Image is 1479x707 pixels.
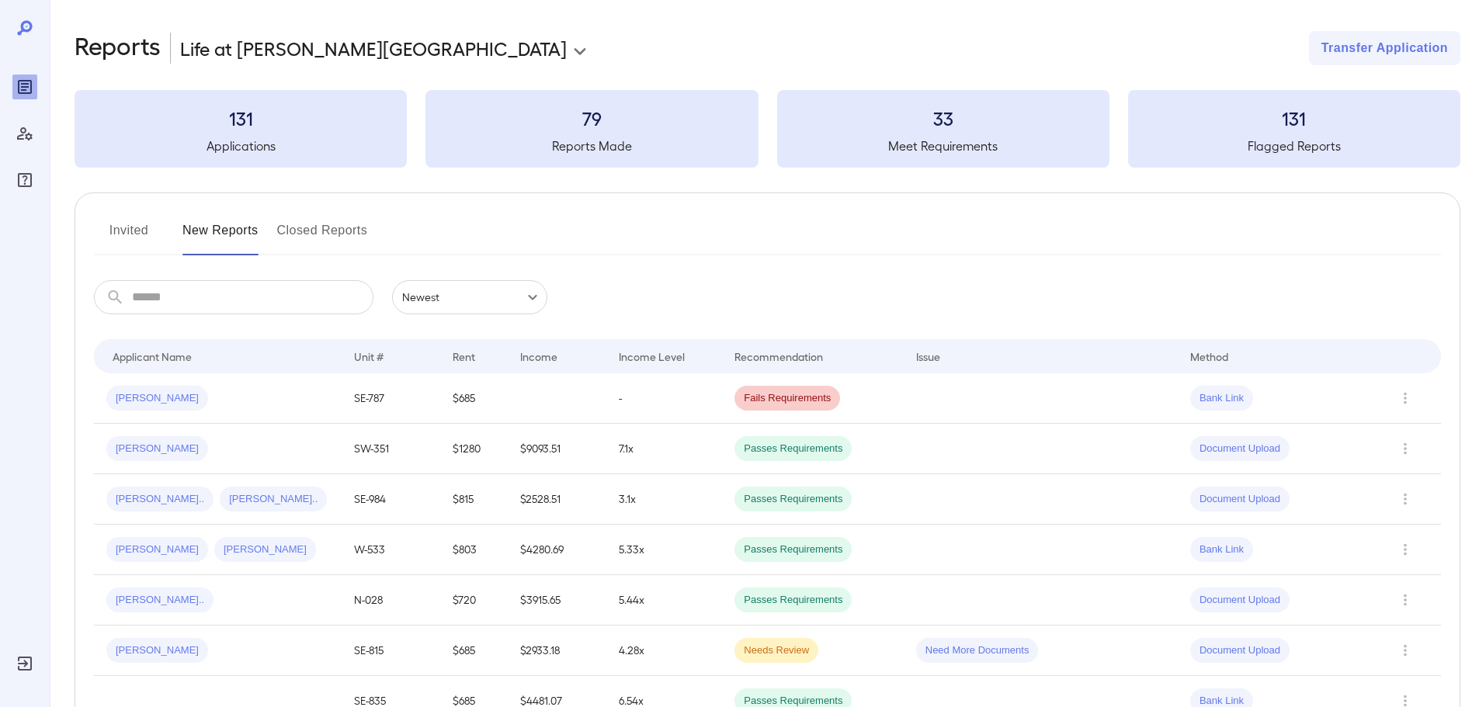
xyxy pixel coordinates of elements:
[277,218,368,255] button: Closed Reports
[508,525,606,575] td: $4280.69
[214,542,316,557] span: [PERSON_NAME]
[734,391,840,406] span: Fails Requirements
[106,442,208,456] span: [PERSON_NAME]
[508,424,606,474] td: $9093.51
[182,218,259,255] button: New Reports
[1190,542,1253,557] span: Bank Link
[12,168,37,192] div: FAQ
[12,75,37,99] div: Reports
[1309,31,1460,65] button: Transfer Application
[734,593,852,608] span: Passes Requirements
[508,474,606,525] td: $2528.51
[1128,137,1460,155] h5: Flagged Reports
[180,36,567,61] p: Life at [PERSON_NAME][GEOGRAPHIC_DATA]
[916,643,1039,658] span: Need More Documents
[1393,436,1418,461] button: Row Actions
[342,525,440,575] td: W-533
[12,651,37,676] div: Log Out
[734,643,818,658] span: Needs Review
[106,391,208,406] span: [PERSON_NAME]
[777,137,1109,155] h5: Meet Requirements
[75,106,407,130] h3: 131
[106,542,208,557] span: [PERSON_NAME]
[440,474,508,525] td: $815
[606,525,722,575] td: 5.33x
[1190,442,1290,456] span: Document Upload
[113,347,192,366] div: Applicant Name
[220,492,327,507] span: [PERSON_NAME]..
[106,492,214,507] span: [PERSON_NAME]..
[342,474,440,525] td: SE-984
[342,626,440,676] td: SE-815
[94,218,164,255] button: Invited
[916,347,941,366] div: Issue
[606,626,722,676] td: 4.28x
[734,347,823,366] div: Recommendation
[734,442,852,456] span: Passes Requirements
[106,643,208,658] span: [PERSON_NAME]
[440,575,508,626] td: $720
[508,575,606,626] td: $3915.65
[106,593,214,608] span: [PERSON_NAME]..
[508,626,606,676] td: $2933.18
[392,280,547,314] div: Newest
[342,575,440,626] td: N-028
[440,373,508,424] td: $685
[440,424,508,474] td: $1280
[75,90,1460,168] summary: 131Applications79Reports Made33Meet Requirements131Flagged Reports
[342,424,440,474] td: SW-351
[1190,492,1290,507] span: Document Upload
[1190,593,1290,608] span: Document Upload
[520,347,557,366] div: Income
[606,575,722,626] td: 5.44x
[1393,638,1418,663] button: Row Actions
[1190,347,1228,366] div: Method
[606,424,722,474] td: 7.1x
[606,474,722,525] td: 3.1x
[734,492,852,507] span: Passes Requirements
[1190,643,1290,658] span: Document Upload
[12,121,37,146] div: Manage Users
[425,137,758,155] h5: Reports Made
[354,347,384,366] div: Unit #
[425,106,758,130] h3: 79
[1393,537,1418,562] button: Row Actions
[619,347,685,366] div: Income Level
[342,373,440,424] td: SE-787
[606,373,722,424] td: -
[75,31,161,65] h2: Reports
[777,106,1109,130] h3: 33
[734,542,852,557] span: Passes Requirements
[1128,106,1460,130] h3: 131
[1393,587,1418,612] button: Row Actions
[1393,487,1418,511] button: Row Actions
[453,347,477,366] div: Rent
[75,137,407,155] h5: Applications
[1190,391,1253,406] span: Bank Link
[440,525,508,575] td: $803
[1393,386,1418,411] button: Row Actions
[440,626,508,676] td: $685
